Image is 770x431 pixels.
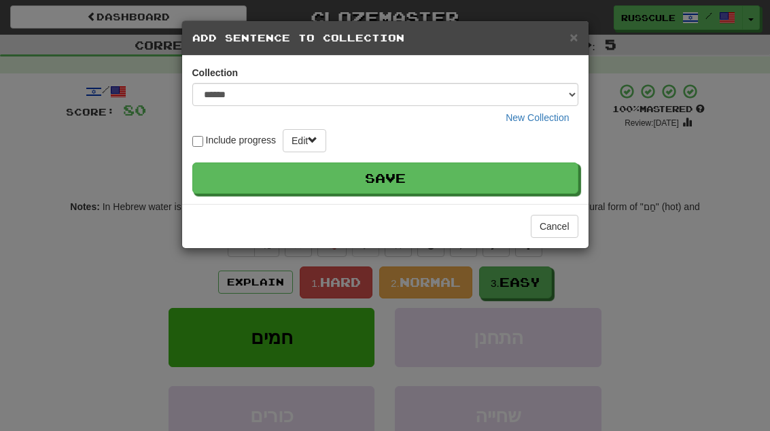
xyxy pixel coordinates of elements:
button: Close [570,30,578,44]
button: Save [192,162,578,194]
input: Include progress [192,136,203,147]
label: Collection [192,66,239,80]
button: New Collection [497,106,578,129]
button: Cancel [531,215,578,238]
button: Edit [283,129,326,152]
label: Include progress [192,133,277,147]
span: × [570,29,578,45]
h5: Add Sentence to Collection [192,31,578,45]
